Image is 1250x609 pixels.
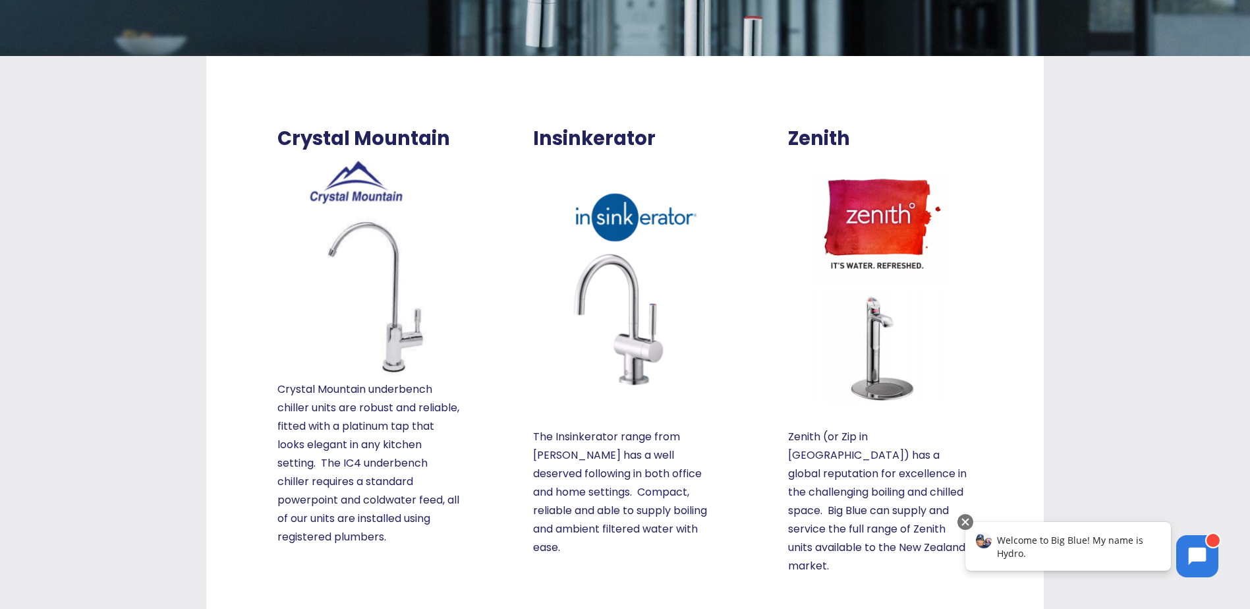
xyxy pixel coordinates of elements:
[788,428,973,575] p: Zenith (or Zip in [GEOGRAPHIC_DATA]) has a global reputation for excellence in the challenging bo...
[952,511,1232,591] iframe: Chatbot
[788,127,850,150] span: Zenith
[533,127,656,150] span: Insinkerator
[533,428,718,557] p: The Insinkerator range from [PERSON_NAME] has a well deserved following in both office and home s...
[277,380,462,546] p: Crystal Mountain underbench chiller units are robust and reliable, fitted with a platinum tap tha...
[277,127,450,150] span: Crystal Mountain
